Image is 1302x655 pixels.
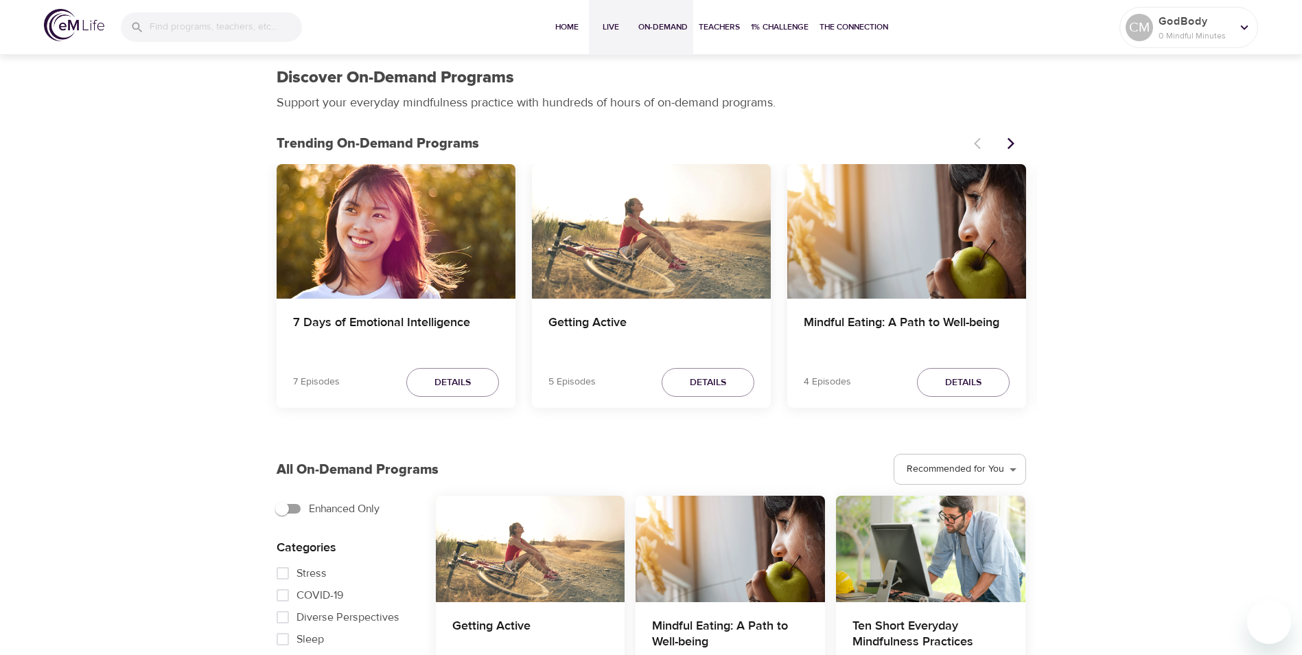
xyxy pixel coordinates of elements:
[787,164,1026,299] button: Mindful Eating: A Path to Well-being
[662,368,754,398] button: Details
[690,374,726,391] span: Details
[548,375,596,389] p: 5 Episodes
[996,128,1026,159] button: Next items
[652,619,809,652] h4: Mindful Eating: A Path to Well-being
[436,496,625,602] button: Getting Active
[636,496,825,602] button: Mindful Eating: A Path to Well-being
[594,20,627,34] span: Live
[293,375,340,389] p: 7 Episodes
[277,133,966,154] p: Trending On-Demand Programs
[150,12,302,42] input: Find programs, teachers, etc...
[1126,14,1153,41] div: CM
[309,501,380,517] span: Enhanced Only
[1247,600,1291,644] iframe: Button to launch messaging window
[804,375,851,389] p: 4 Episodes
[917,368,1010,398] button: Details
[434,374,471,391] span: Details
[297,565,327,582] span: Stress
[44,9,104,41] img: logo
[836,496,1025,602] button: Ten Short Everyday Mindfulness Practices
[277,68,514,88] h1: Discover On-Demand Programs
[277,538,414,557] p: Categories
[293,315,499,348] h4: 7 Days of Emotional Intelligence
[277,459,439,480] p: All On-Demand Programs
[1159,13,1231,30] p: GodBody
[945,374,981,391] span: Details
[819,20,888,34] span: The Connection
[804,315,1010,348] h4: Mindful Eating: A Path to Well-being
[297,631,324,647] span: Sleep
[548,315,754,348] h4: Getting Active
[638,20,688,34] span: On-Demand
[1159,30,1231,42] p: 0 Mindful Minutes
[852,619,1009,652] h4: Ten Short Everyday Mindfulness Practices
[550,20,583,34] span: Home
[277,93,791,112] p: Support your everyday mindfulness practice with hundreds of hours of on-demand programs.
[297,587,343,604] span: COVID-19
[297,609,399,625] span: Diverse Perspectives
[532,164,771,299] button: Getting Active
[699,20,740,34] span: Teachers
[277,164,515,299] button: 7 Days of Emotional Intelligence
[751,20,809,34] span: 1% Challenge
[406,368,499,398] button: Details
[452,619,609,652] h4: Getting Active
